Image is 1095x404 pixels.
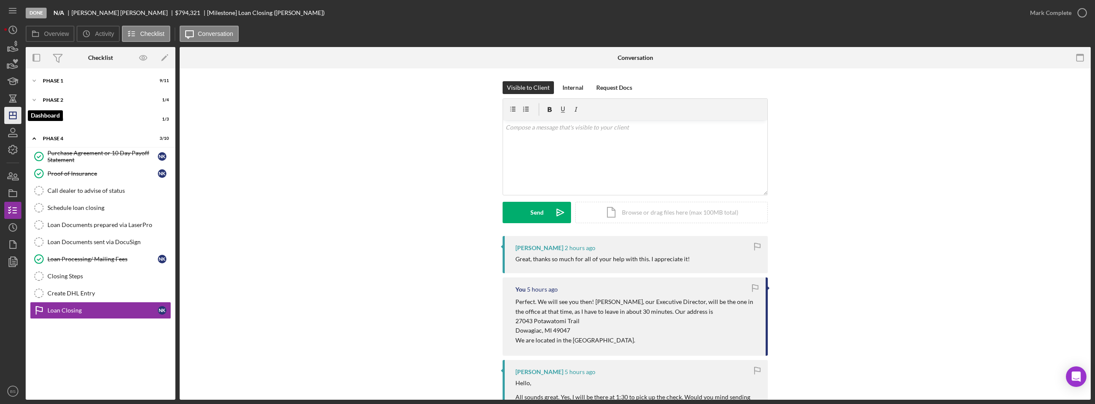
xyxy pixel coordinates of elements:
div: Schedule loan closing [47,204,171,211]
time: 2025-09-18 14:29 [527,286,558,293]
a: Purchase Agreement or 10 Day Payoff StatementNK [30,148,171,165]
div: [PERSON_NAME] [515,369,563,375]
div: Phase 4 [43,136,148,141]
p: Dowagiac, MI 49047 [515,326,757,335]
div: Create DHL Entry [47,290,171,297]
div: Done [26,8,47,18]
div: 9 / 11 [154,78,169,83]
button: Request Docs [592,81,636,94]
div: Call dealer to advise of status [47,187,171,194]
button: Send [503,202,571,223]
div: Visible to Client [507,81,550,94]
a: Loan Documents sent via DocuSign [30,233,171,251]
div: $794,321 [175,9,200,16]
div: N K [158,255,166,263]
button: Internal [558,81,588,94]
div: Loan Documents prepared via LaserPro [47,221,171,228]
div: Purchase Agreement or 10 Day Payoff Statement [47,150,158,163]
div: Phase 1 [43,78,148,83]
button: Visible to Client [503,81,554,94]
button: Mark Complete [1021,4,1091,21]
div: Loan Documents sent via DocuSign [47,239,171,245]
text: BS [10,389,16,394]
div: Proof of Insurance [47,170,158,177]
div: Request Docs [596,81,632,94]
div: N K [158,169,166,178]
a: Schedule loan closing [30,199,171,216]
button: Activity [77,26,119,42]
div: [Milestone] Loan Closing ([PERSON_NAME]) [207,9,325,16]
time: 2025-09-18 14:08 [565,369,595,375]
button: BS [4,383,21,400]
div: Checklist [88,54,113,61]
div: Conversation [618,54,653,61]
div: N K [158,152,166,161]
time: 2025-09-18 16:46 [565,245,595,251]
div: Send [530,202,544,223]
a: Loan ClosingNK [30,302,171,319]
div: [PERSON_NAME] [PERSON_NAME] [71,9,175,16]
div: [PERSON_NAME] [515,245,563,251]
a: Loan Processing/ Mailing FeesNK [30,251,171,268]
a: Create DHL Entry [30,285,171,302]
label: Checklist [140,30,165,37]
a: Call dealer to advise of status [30,182,171,199]
div: Closing Steps [47,273,171,280]
div: Internal [562,81,583,94]
button: Overview [26,26,74,42]
div: Mark Complete [1030,4,1071,21]
div: Great, thanks so much for all of your help with this. I appreciate it! [515,256,690,262]
b: N/A [53,9,64,16]
div: 1 / 3 [154,117,169,122]
div: 3 / 10 [154,136,169,141]
a: Closing Steps [30,268,171,285]
div: N K [158,306,166,315]
label: Activity [95,30,114,37]
div: Loan Processing/ Mailing Fees [47,256,158,262]
label: Overview [44,30,69,37]
p: We are located in the [GEOGRAPHIC_DATA]. [515,336,757,345]
div: You [515,286,526,293]
div: 1 / 4 [154,97,169,103]
label: Conversation [198,30,234,37]
div: Open Intercom Messenger [1066,366,1086,387]
div: Loan Closing [47,307,158,314]
p: 27043 Potawatomi Trail [515,316,757,326]
div: Phase 3 [43,117,148,122]
a: Proof of InsuranceNK [30,165,171,182]
a: Loan Documents prepared via LaserPro [30,216,171,233]
button: Conversation [180,26,239,42]
button: Checklist [122,26,170,42]
p: Perfect. We will see you then! [PERSON_NAME], our Executive Director, will be the one in the offi... [515,297,757,316]
div: Phase 2 [43,97,148,103]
